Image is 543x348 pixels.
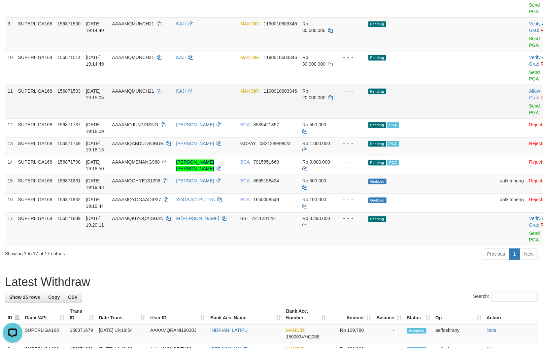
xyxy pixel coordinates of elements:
[254,197,279,203] span: Copy 1650058549 to clipboard
[338,54,363,61] div: - - -
[374,305,404,324] th: Balance: activate to sort column ascending
[9,295,40,300] span: Show 25 rows
[240,88,260,94] span: MANDIRI
[5,305,22,324] th: ID: activate to sort column descending
[22,305,67,324] th: Game/API: activate to sort column ascending
[5,51,16,85] td: 10
[264,88,297,94] span: Copy 1190010603346 to clipboard
[16,51,55,85] td: SUPERLIGA168
[284,305,328,324] th: Bank Acc. Number: activate to sort column ascending
[3,3,22,22] button: Open LiveChat chat widget
[112,197,161,203] span: AAAAMQYOGAADIP27
[5,292,44,303] a: Show 25 rows
[302,55,325,67] span: Rp 30.000.000
[112,216,163,221] span: AAAAMQKIYOQAISHAN
[148,324,208,343] td: AAAAMQRANI190303
[368,216,386,222] span: Pending
[240,55,260,60] span: MANDIRI
[387,122,399,128] span: Marked by aafsoycanthlai
[86,88,104,100] span: [DATE] 19:15:05
[86,197,104,209] span: [DATE] 19:19:44
[57,178,81,184] span: 156871861
[368,21,386,27] span: Pending
[148,305,208,324] th: User ID: activate to sort column ascending
[96,324,148,343] td: [DATE] 19:19:54
[57,141,81,146] span: 156871749
[16,175,55,194] td: SUPERLIGA168
[433,324,484,343] td: aafloebrany
[86,21,104,33] span: [DATE] 19:14:40
[529,88,541,100] span: ·
[338,121,363,128] div: - - -
[86,178,104,190] span: [DATE] 19:19:43
[338,215,363,222] div: - - -
[338,88,363,94] div: - - -
[86,216,104,228] span: [DATE] 19:20:11
[44,292,64,303] a: Copy
[112,178,160,184] span: AAAAMQOHYE181296
[529,197,542,203] a: Reject
[16,85,55,118] td: SUPERLIGA168
[529,160,542,165] a: Reject
[368,89,386,94] span: Pending
[112,141,163,146] span: AAAAMQABDULSOBUR
[176,216,220,221] a: M [PERSON_NAME]
[16,194,55,212] td: SUPERLIGA168
[176,55,186,60] a: KAJI
[5,137,16,156] td: 13
[302,88,325,100] span: Rp 20.000.000
[240,160,250,165] span: BCA
[57,197,81,203] span: 156871862
[16,17,55,51] td: SUPERLIGA168
[57,216,81,221] span: 156871889
[16,137,55,156] td: SUPERLIGA168
[57,21,81,26] span: 156871500
[16,118,55,137] td: SUPERLIGA168
[5,212,16,246] td: 17
[254,122,279,127] span: Copy 8535421397 to clipboard
[240,178,250,184] span: BCA
[520,249,538,260] a: Next
[86,122,104,134] span: [DATE] 19:18:09
[328,324,374,343] td: Rp 109,780
[407,328,427,334] span: Accepted
[64,292,82,303] a: CSV
[264,21,297,26] span: Copy 1190010603346 to clipboard
[22,324,67,343] td: SUPERLIGA168
[208,305,283,324] th: Bank Acc. Name: activate to sort column ascending
[286,328,306,333] span: MANDIRI
[374,324,404,343] td: -
[240,141,256,146] span: GOPAY
[338,178,363,184] div: - - -
[286,334,320,340] span: Copy 1500034742088 to clipboard
[240,122,250,127] span: BCA
[86,55,104,67] span: [DATE] 19:14:49
[529,55,541,60] a: Verify
[254,160,279,165] span: Copy 7015851660 to clipboard
[529,70,540,81] a: Send PGA
[529,103,540,115] a: Send PGA
[368,55,386,61] span: Pending
[529,178,542,184] a: Reject
[483,249,509,260] a: Previous
[5,175,16,194] td: 15
[491,292,538,302] input: Search:
[112,21,154,26] span: AAAAMQMUNCH21
[240,197,250,203] span: BCA
[338,197,363,203] div: - - -
[404,305,433,324] th: Status: activate to sort column ascending
[529,141,542,146] a: Reject
[210,328,248,333] a: INDRIANI LATIPU
[338,159,363,166] div: - - -
[302,216,330,221] span: Rp 8.490.000
[112,160,160,165] span: AAAAMQMENANG988
[338,20,363,27] div: - - -
[368,122,386,128] span: Pending
[484,305,538,324] th: Action
[302,197,326,203] span: Rp 100.000
[487,328,497,333] a: Note
[57,122,81,127] span: 156871737
[387,160,399,166] span: Marked by aafsoycanthlai
[368,160,386,166] span: Pending
[176,160,214,172] a: [PERSON_NAME] [PERSON_NAME]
